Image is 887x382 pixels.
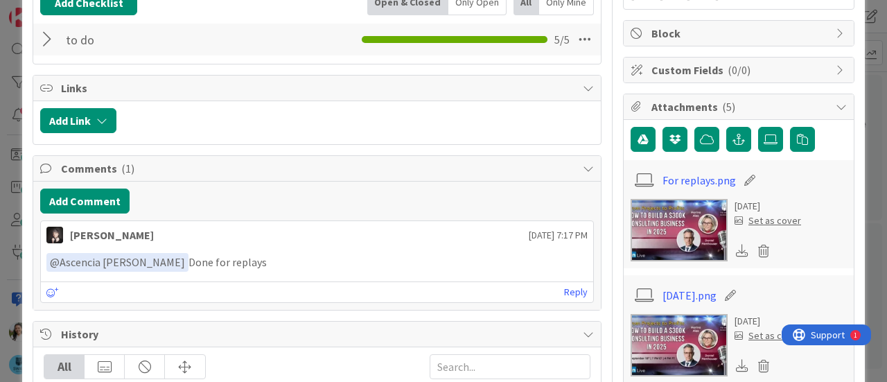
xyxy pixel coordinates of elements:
div: [DATE] [735,314,801,329]
span: Custom Fields [651,62,829,78]
span: Support [29,2,63,19]
div: [DATE] [735,199,801,214]
span: 5 / 5 [554,31,570,48]
button: Add Link [40,108,116,133]
span: Ascencia [PERSON_NAME] [50,255,185,269]
img: BN [46,227,63,243]
a: Reply [564,284,588,301]
span: Comments [61,160,576,177]
div: Download [735,357,750,375]
a: [DATE].png [662,287,717,304]
a: For replays.png [662,172,736,189]
div: Set as cover [735,214,801,228]
input: Add Checklist... [61,27,292,52]
button: Add Comment [40,189,130,214]
div: Set as cover [735,329,801,343]
span: ( 5 ) [722,100,735,114]
div: All [44,355,85,379]
span: ( 0/0 ) [728,63,750,77]
p: Done for replays [46,253,588,272]
div: 1 [72,6,76,17]
span: ( 1 ) [121,162,134,175]
div: Download [735,242,750,260]
input: Search... [430,354,590,379]
span: @ [50,255,60,269]
span: Attachments [651,98,829,115]
span: Block [651,25,829,42]
span: History [61,326,576,342]
span: Links [61,80,576,96]
div: [PERSON_NAME] [70,227,154,243]
span: [DATE] 7:17 PM [529,228,588,243]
